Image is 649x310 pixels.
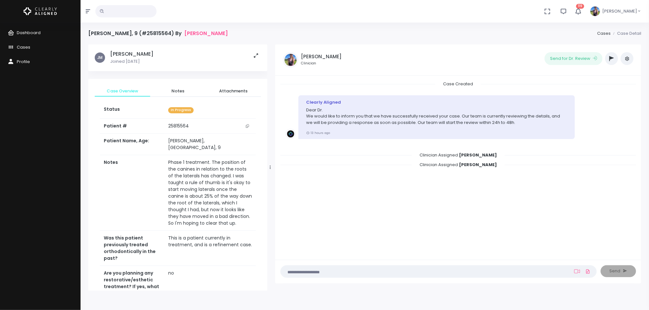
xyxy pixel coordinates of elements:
[280,81,636,253] div: scrollable content
[100,134,164,155] th: Patient Name, Age:
[602,8,637,14] span: [PERSON_NAME]
[573,269,581,274] a: Add Loom Video
[459,152,497,158] b: [PERSON_NAME]
[17,44,30,50] span: Cases
[306,131,330,135] small: 13 hours ago
[459,162,497,168] b: [PERSON_NAME]
[412,150,505,160] span: Clinician Assigned:
[100,230,164,266] th: Was this patient previously treated orthodontically in the past?
[435,79,481,89] span: Case Created
[584,266,592,277] a: Add Files
[164,266,256,301] td: no
[100,102,164,118] th: Status
[306,107,567,126] p: Dear Dr. We would like to inform you that we have successfully received your case. Our team is cu...
[576,4,584,9] span: 119
[301,54,342,60] h5: [PERSON_NAME]
[164,155,256,230] td: Phase 1 treatment. The position of the canines in relation to the roots of the laterals has chang...
[306,99,567,106] div: Clearly Aligned
[211,88,256,94] span: Attachments
[301,61,342,66] small: Clinician
[100,118,164,134] th: Patient #
[100,155,164,230] th: Notes
[155,88,200,94] span: Notes
[88,44,267,291] div: scrollable content
[597,30,611,36] a: Cases
[100,266,164,301] th: Are you planning any restorative/esthetic treatment? If yes, what are you planning?
[168,107,194,113] span: In Progress
[611,30,641,37] li: Case Detail
[164,230,256,266] td: This is a patient currently in treatment, and is a refinement case.
[412,160,505,170] span: Clinician Assigned:
[164,119,256,134] td: 25815564
[95,52,105,63] span: JM
[88,30,228,36] h4: [PERSON_NAME], 9 (#25815564) By
[17,59,30,65] span: Profile
[545,52,603,65] button: Send for Dr. Review
[184,30,228,36] a: [PERSON_NAME]
[100,88,145,94] span: Case Overview
[24,5,57,18] img: Logo Horizontal
[17,30,41,36] span: Dashboard
[110,58,153,65] p: Joined [DATE]
[110,51,153,57] h5: [PERSON_NAME]
[589,5,601,17] img: Header Avatar
[164,134,256,155] td: [PERSON_NAME], [GEOGRAPHIC_DATA], 9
